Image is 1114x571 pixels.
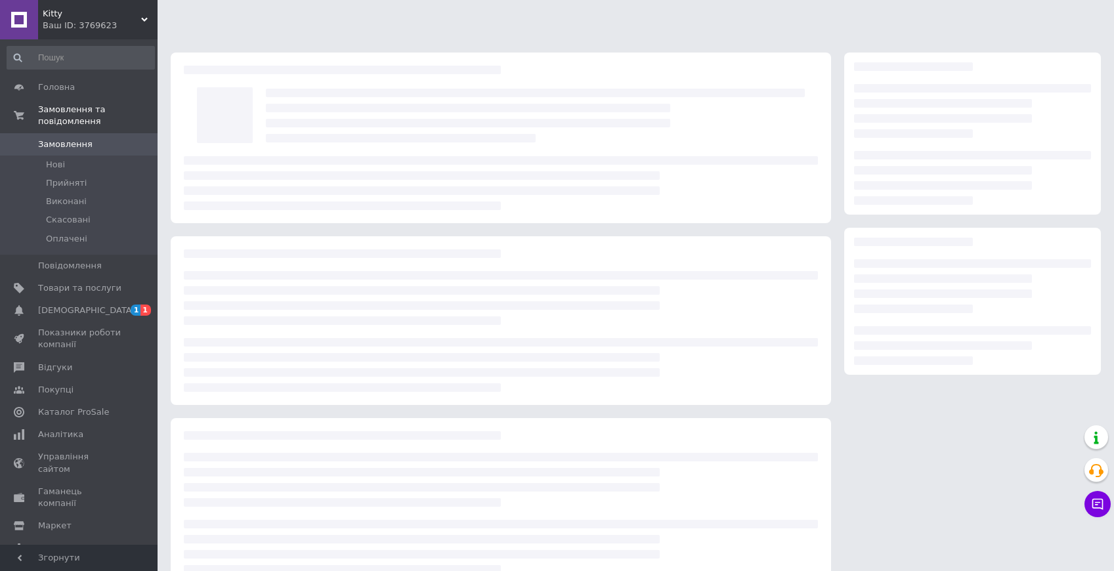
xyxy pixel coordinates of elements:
[38,305,135,316] span: [DEMOGRAPHIC_DATA]
[46,196,87,207] span: Виконані
[46,177,87,189] span: Прийняті
[38,81,75,93] span: Головна
[43,8,141,20] span: Kitty
[46,214,91,226] span: Скасовані
[38,406,109,418] span: Каталог ProSale
[140,305,151,316] span: 1
[38,138,93,150] span: Замовлення
[38,104,158,127] span: Замовлення та повідомлення
[131,305,141,316] span: 1
[38,362,72,373] span: Відгуки
[43,20,158,32] div: Ваш ID: 3769623
[7,46,155,70] input: Пошук
[38,520,72,532] span: Маркет
[38,429,83,440] span: Аналітика
[38,384,74,396] span: Покупці
[38,542,105,554] span: Налаштування
[38,260,102,272] span: Повідомлення
[46,233,87,245] span: Оплачені
[38,327,121,350] span: Показники роботи компанії
[38,486,121,509] span: Гаманець компанії
[1084,491,1111,517] button: Чат з покупцем
[38,451,121,475] span: Управління сайтом
[38,282,121,294] span: Товари та послуги
[46,159,65,171] span: Нові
